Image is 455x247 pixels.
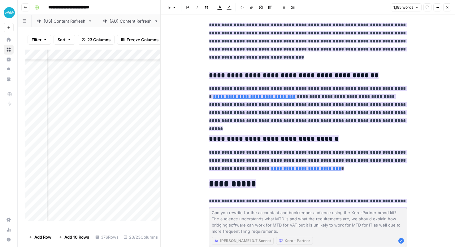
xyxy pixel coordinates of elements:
[121,232,160,242] div: 23/23 Columns
[97,15,164,27] a: [AU] Content Refresh
[4,5,14,20] button: Workspace: XeroOps
[4,235,14,245] button: Help + Support
[117,35,162,45] button: Freeze Columns
[64,234,89,240] span: Add 10 Rows
[55,232,93,242] button: Add 10 Rows
[32,37,41,43] span: Filter
[32,15,97,27] a: [US] Content Refresh
[58,37,66,43] span: Sort
[25,232,55,242] button: Add Row
[276,237,313,245] button: Xero - Partner
[220,238,271,244] span: [PERSON_NAME] 3.7 Sonnet
[4,215,14,225] a: Settings
[87,37,110,43] span: 23 Columns
[4,55,14,64] a: Insights
[28,35,51,45] button: Filter
[4,45,14,55] a: Browse
[4,225,14,235] a: Usage
[44,18,85,24] div: [US] Content Refresh
[93,232,121,242] div: 376 Rows
[127,37,158,43] span: Freeze Columns
[393,5,413,10] span: 1,185 words
[4,74,14,84] a: Your Data
[78,35,115,45] button: 23 Columns
[391,3,422,11] button: 1,185 words
[212,210,404,234] textarea: Can you rewrite for the accountant and bookkeeper audience using the Xero-Partner brand kit? The ...
[34,234,51,240] span: Add Row
[4,64,14,74] a: Opportunities
[4,7,15,18] img: XeroOps Logo
[54,35,75,45] button: Sort
[110,18,152,24] div: [AU] Content Refresh
[212,237,274,245] button: [PERSON_NAME] 3.7 Sonnet
[4,35,14,45] a: Home
[284,238,310,244] span: Xero - Partner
